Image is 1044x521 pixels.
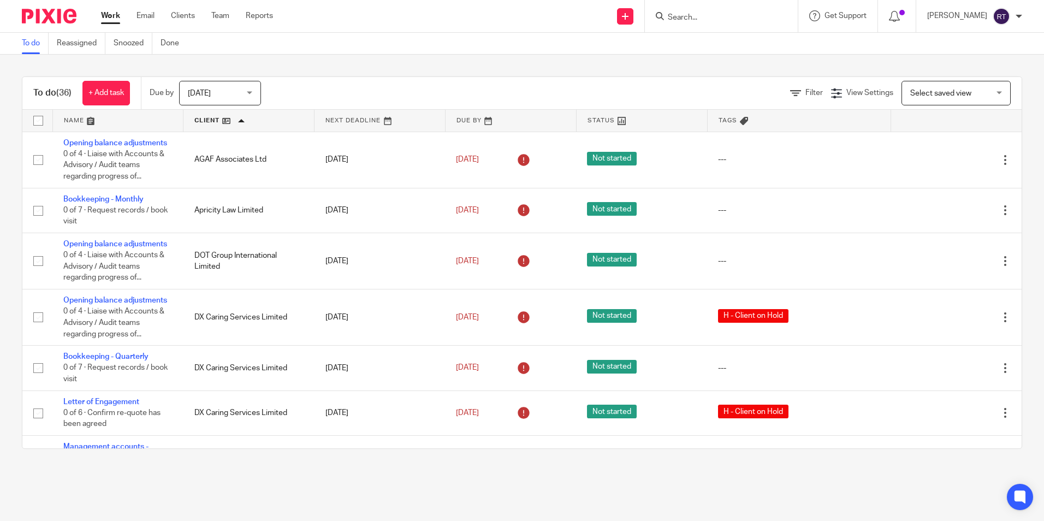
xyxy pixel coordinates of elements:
span: Select saved view [910,90,971,97]
a: Opening balance adjustments [63,297,167,304]
td: AGAF Associates Ltd [183,132,315,188]
span: H - Client on Hold [718,405,788,418]
span: 0 of 7 · Request records / book visit [63,364,168,383]
td: [DATE] [315,188,446,233]
p: [PERSON_NAME] [927,10,987,21]
span: 0 of 7 · Request records / book visit [63,206,168,226]
span: 0 of 4 · Liaise with Accounts & Advisory / Audit teams regarding progress of... [63,308,164,338]
span: [DATE] [456,364,479,372]
div: --- [718,256,880,267]
span: 0 of 6 · Confirm re-quote has been agreed [63,409,161,428]
a: Bookkeeping - Quarterly [63,353,149,360]
td: [DATE] [315,390,446,435]
span: Filter [805,89,823,97]
a: Letter of Engagement [63,398,139,406]
span: [DATE] [456,409,479,417]
p: Due by [150,87,174,98]
a: Reassigned [57,33,105,54]
a: Clients [171,10,195,21]
span: [DATE] [456,313,479,321]
a: Email [137,10,155,21]
td: [DATE] [315,346,446,390]
span: H - Client on Hold [718,309,788,323]
span: [DATE] [456,257,479,265]
span: (36) [56,88,72,97]
span: Not started [587,253,637,267]
h1: To do [33,87,72,99]
a: Opening balance adjustments [63,139,167,147]
div: --- [718,205,880,216]
span: [DATE] [456,156,479,163]
span: Not started [587,405,637,418]
img: Pixie [22,9,76,23]
td: DX Caring Services Limited [183,346,315,390]
img: svg%3E [993,8,1010,25]
input: Search [667,13,765,23]
a: + Add task [82,81,130,105]
span: Get Support [824,12,867,20]
span: 0 of 4 · Liaise with Accounts & Advisory / Audit teams regarding progress of... [63,150,164,180]
span: Not started [587,360,637,374]
span: [DATE] [188,90,211,97]
a: Bookkeeping - Monthly [63,196,144,203]
td: [DATE] [315,436,446,492]
td: [DATE] [315,132,446,188]
td: Apricity Law Limited [183,188,315,233]
td: DOT Group International Limited [183,233,315,289]
span: Not started [587,309,637,323]
td: [DATE] [315,233,446,289]
a: Done [161,33,187,54]
span: Not started [587,202,637,216]
span: 0 of 4 · Liaise with Accounts & Advisory / Audit teams regarding progress of... [63,252,164,282]
a: Snoozed [114,33,152,54]
a: Opening balance adjustments [63,240,167,248]
div: --- [718,363,880,374]
td: DX Caring Services Limited [183,436,315,492]
span: [DATE] [456,206,479,214]
span: View Settings [846,89,893,97]
div: --- [718,154,880,165]
span: Tags [719,117,737,123]
a: Management accounts - Quarterly [63,443,149,461]
a: To do [22,33,49,54]
td: DX Caring Services Limited [183,289,315,346]
a: Reports [246,10,273,21]
a: Work [101,10,120,21]
a: Team [211,10,229,21]
span: Not started [587,152,637,165]
td: [DATE] [315,289,446,346]
td: DX Caring Services Limited [183,390,315,435]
